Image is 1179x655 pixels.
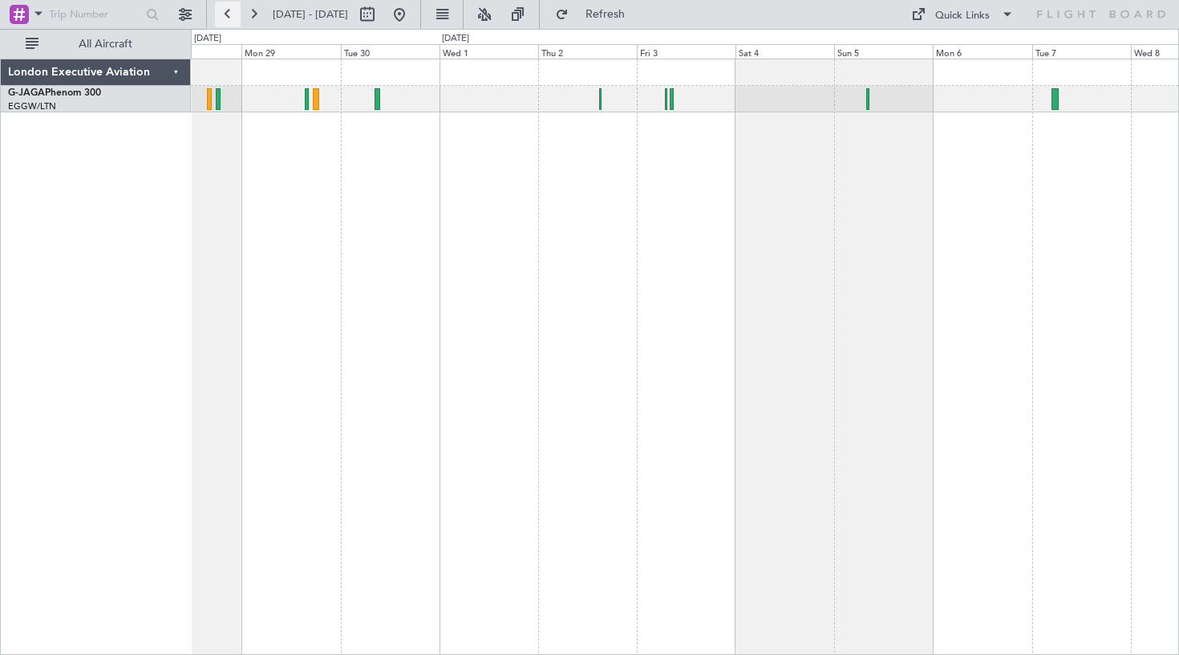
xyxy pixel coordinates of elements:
[442,32,469,46] div: [DATE]
[8,88,101,98] a: G-JAGAPhenom 300
[18,31,174,57] button: All Aircraft
[538,44,637,59] div: Thu 2
[341,44,440,59] div: Tue 30
[637,44,735,59] div: Fri 3
[49,2,141,26] input: Trip Number
[903,2,1022,27] button: Quick Links
[241,44,340,59] div: Mon 29
[42,39,169,50] span: All Aircraft
[194,32,221,46] div: [DATE]
[834,44,933,59] div: Sun 5
[935,8,990,24] div: Quick Links
[1032,44,1131,59] div: Tue 7
[273,7,348,22] span: [DATE] - [DATE]
[143,44,241,59] div: Sun 28
[735,44,834,59] div: Sat 4
[933,44,1031,59] div: Mon 6
[8,88,45,98] span: G-JAGA
[440,44,538,59] div: Wed 1
[8,100,56,112] a: EGGW/LTN
[572,9,639,20] span: Refresh
[548,2,644,27] button: Refresh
